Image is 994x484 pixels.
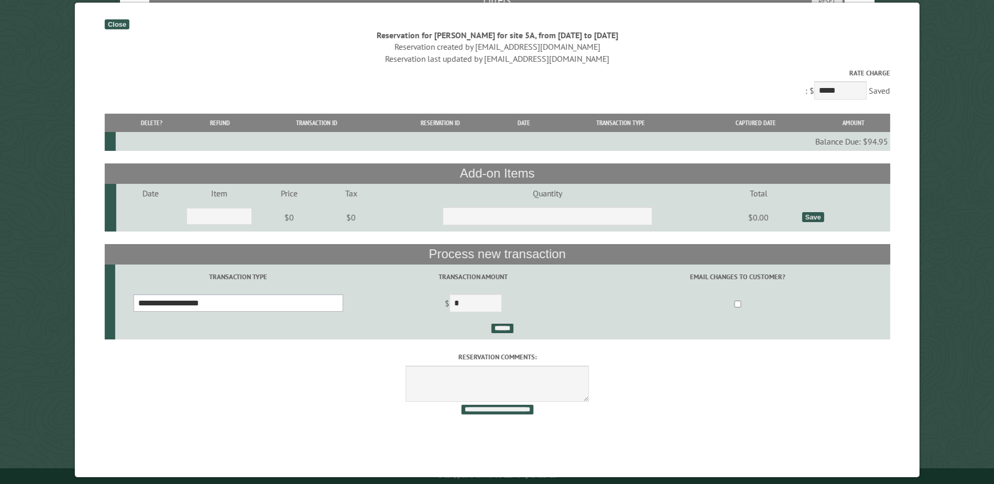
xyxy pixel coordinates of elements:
[116,184,185,203] td: Date
[185,184,254,203] td: Item
[802,212,824,222] div: Save
[547,114,693,132] th: Transaction Type
[253,114,379,132] th: Transaction ID
[438,472,556,479] small: © Campground Commander LLC. All rights reserved.
[500,114,547,132] th: Date
[324,203,378,232] td: $0
[104,244,890,264] th: Process new transaction
[717,203,800,232] td: $0.00
[104,53,890,64] div: Reservation last updated by [EMAIL_ADDRESS][DOMAIN_NAME]
[104,68,890,102] div: : $
[116,132,890,151] td: Balance Due: $94.95
[363,272,583,282] label: Transaction Amount
[868,85,890,96] span: Saved
[380,114,500,132] th: Reservation ID
[104,352,890,362] label: Reservation comments:
[587,272,888,282] label: Email changes to customer?
[361,290,585,319] td: $
[116,114,187,132] th: Delete?
[104,68,890,78] label: Rate Charge
[254,203,324,232] td: $0
[324,184,378,203] td: Tax
[254,184,324,203] td: Price
[104,163,890,183] th: Add-on Items
[378,184,717,203] td: Quantity
[104,19,129,29] div: Close
[187,114,253,132] th: Refund
[694,114,817,132] th: Captured Date
[717,184,800,203] td: Total
[817,114,889,132] th: Amount
[104,29,890,41] div: Reservation for [PERSON_NAME] for site 5A, from [DATE] to [DATE]
[116,272,359,282] label: Transaction Type
[104,41,890,52] div: Reservation created by [EMAIL_ADDRESS][DOMAIN_NAME]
